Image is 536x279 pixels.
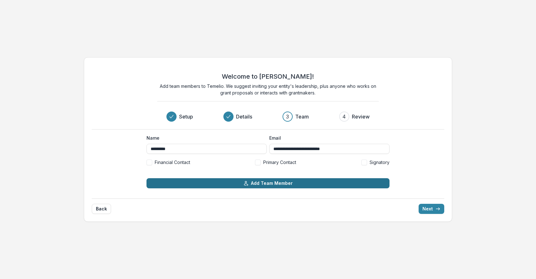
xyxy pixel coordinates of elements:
[146,135,263,141] label: Name
[263,159,296,166] span: Primary Contact
[269,135,386,141] label: Email
[146,178,390,188] button: Add Team Member
[286,113,289,120] div: 3
[370,159,390,166] span: Signatory
[179,113,193,120] h3: Setup
[155,159,190,166] span: Financial Contact
[92,204,111,214] button: Back
[236,113,252,120] h3: Details
[342,113,346,120] div: 4
[419,204,444,214] button: Next
[157,83,379,96] p: Add team members to Temelio. We suggest inviting your entity's leadership, plus anyone who works ...
[295,113,309,120] h3: Team
[352,113,370,120] h3: Review
[166,112,370,122] div: Progress
[222,73,314,80] h2: Welcome to [PERSON_NAME]!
